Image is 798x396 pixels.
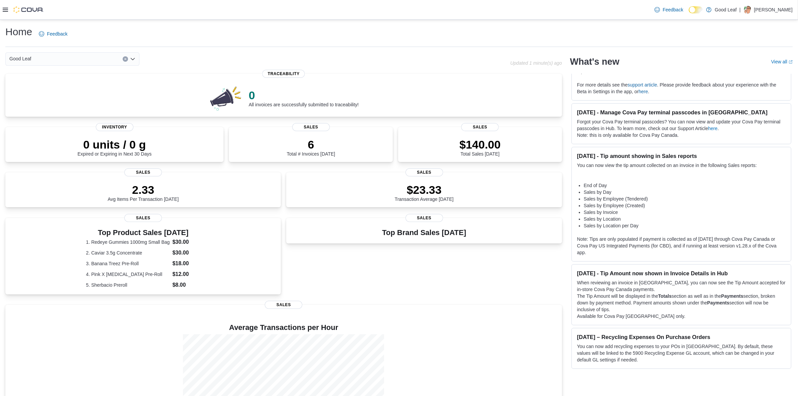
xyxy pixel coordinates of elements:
a: here [708,126,718,131]
div: Total Sales [DATE] [459,138,501,157]
span: Inventory [96,123,133,131]
p: [PERSON_NAME] [754,6,793,14]
dt: 1. Redeye Gummies 1000mg Small Bag [86,239,170,245]
p: Note: this is only available for Cova Pay Canada. [577,132,786,138]
span: Sales [461,123,499,131]
strong: Payments [721,293,743,299]
span: Sales [124,214,162,222]
span: Sales [406,168,443,176]
input: Dark Mode [689,6,703,13]
span: Feedback [663,6,683,13]
h3: Top Product Sales [DATE] [86,229,200,237]
dd: $30.00 [172,249,200,257]
span: Sales [406,214,443,222]
li: Sales by Location [584,216,786,222]
dd: $18.00 [172,260,200,268]
a: here [638,89,648,94]
span: Good Leaf [9,55,31,63]
p: | [739,6,741,14]
p: 2.33 [108,183,179,196]
div: Expired or Expiring in Next 30 Days [77,138,151,157]
strong: Payments [707,300,729,305]
a: View allExternal link [771,59,793,64]
p: Note: Tips are only populated if payment is collected as of [DATE] through Cova Pay Canada or Cov... [577,236,786,256]
li: Sales by Employee (Created) [584,202,786,209]
li: Sales by Location per Day [584,222,786,229]
li: Sales by Invoice [584,209,786,216]
p: You can now view the tip amount collected on an invoice in the following Sales reports: [577,162,786,169]
div: Total # Invoices [DATE] [287,138,335,157]
button: Open list of options [130,56,135,62]
div: Transaction Average [DATE] [395,183,454,202]
h4: Average Transactions per Hour [11,324,557,332]
p: When reviewing an invoice in [GEOGRAPHIC_DATA], you can now see the Tip Amount accepted for in-st... [577,279,786,293]
p: Forgot your Cova Pay terminal passcodes? You can now view and update your Cova Pay terminal passc... [577,118,786,132]
p: Good Leaf [715,6,737,14]
p: The Tip Amount will be displayed in the section as well as in the section, broken down by payment... [577,293,786,313]
p: 0 units / 0 g [77,138,151,151]
dt: 3. Banana Treez Pre-Roll [86,260,170,267]
span: Sales [292,123,330,131]
h3: [DATE] - Tip amount showing in Sales reports [577,153,786,159]
h3: Top Brand Sales [DATE] [382,229,466,237]
strong: Totals [658,293,672,299]
span: Sales [265,301,302,309]
h3: [DATE] – Recycling Expenses On Purchase Orders [577,334,786,340]
p: $23.33 [395,183,454,196]
div: Avg Items Per Transaction [DATE] [108,183,179,202]
h1: Home [5,25,32,39]
strong: Beta Features [596,69,627,74]
svg: External link [789,60,793,64]
a: Feedback [652,3,686,16]
li: End of Day [584,182,786,189]
dt: 2. Caviar 3.5g Concentrate [86,249,170,256]
dd: $8.00 [172,281,200,289]
span: Sales [124,168,162,176]
p: Updated 1 minute(s) ago [510,60,562,66]
p: For more details see the . Please provide feedback about your experience with the Beta in Setting... [577,81,786,95]
span: Feedback [47,31,67,37]
a: support article [628,82,657,88]
button: Clear input [123,56,128,62]
span: Traceability [262,70,305,78]
dt: 4. Pink X [MEDICAL_DATA] Pre-Roll [86,271,170,278]
div: All invoices are successfully submitted to traceability! [249,89,359,107]
p: Available for Cova Pay [GEOGRAPHIC_DATA] only. [577,313,786,320]
dt: 5. Sherbacio Preroll [86,282,170,288]
p: 6 [287,138,335,151]
img: 0 [208,84,243,111]
li: Sales by Employee (Tendered) [584,195,786,202]
p: You can now add recycling expenses to your POs in [GEOGRAPHIC_DATA]. By default, these values wil... [577,343,786,363]
li: Sales by Day [584,189,786,195]
img: Cova [13,6,44,13]
h3: [DATE] - Tip Amount now shown in Invoice Details in Hub [577,270,786,277]
h3: [DATE] - Manage Cova Pay terminal passcodes in [GEOGRAPHIC_DATA] [577,109,786,116]
dd: $12.00 [172,270,200,278]
div: Kody Hill [743,6,751,14]
a: Feedback [36,27,70,41]
strong: On [584,69,590,74]
h2: What's new [570,56,619,67]
p: 0 [249,89,359,102]
p: $140.00 [459,138,501,151]
dd: $30.00 [172,238,200,246]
